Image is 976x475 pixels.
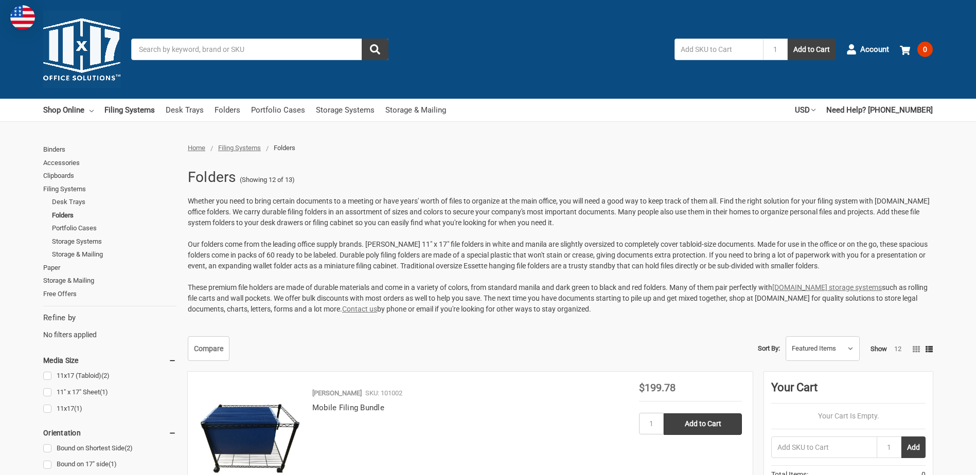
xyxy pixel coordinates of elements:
[316,99,375,121] a: Storage Systems
[900,36,933,63] a: 0
[274,144,295,152] span: Folders
[758,341,780,356] label: Sort By:
[43,312,176,340] div: No filters applied
[43,369,176,383] a: 11x17 (Tabloid)
[43,427,176,439] h5: Orientation
[188,164,236,191] h1: Folders
[188,282,933,315] p: These premium file holders are made of durable materials and come in a variety of colors, from st...
[188,144,205,152] a: Home
[43,143,176,156] a: Binders
[52,235,176,248] a: Storage Systems
[795,99,815,121] a: USD
[385,99,446,121] a: Storage & Mailing
[43,458,176,471] a: Bound on 17" side
[101,372,110,379] span: (2)
[43,442,176,455] a: Bound on Shortest Side
[342,305,377,313] a: Contact us
[251,99,305,121] a: Portfolio Cases
[52,222,176,235] a: Portfolio Cases
[675,39,763,60] input: Add SKU to Cart
[846,36,889,63] a: Account
[43,182,176,196] a: Filing Systems
[52,248,176,261] a: Storage & Mailing
[43,169,176,182] a: Clipboards
[312,388,362,398] p: [PERSON_NAME]
[639,381,676,394] span: $199.78
[215,99,240,121] a: Folders
[52,209,176,222] a: Folders
[312,403,384,412] a: Mobile Filing Bundle
[43,354,176,367] h5: Media Size
[188,196,933,228] p: Whether you need to bring certain documents to a meeting or have years' worth of files to organiz...
[772,283,882,291] a: [DOMAIN_NAME] storage systems
[131,39,388,60] input: Search by keyword, brand or SKU
[43,386,176,399] a: 11" x 17" Sheet
[43,402,176,416] a: 11x17
[894,345,901,353] a: 12
[43,11,120,88] img: 11x17.com
[788,39,836,60] button: Add to Cart
[43,99,94,121] a: Shop Online
[860,44,889,56] span: Account
[109,460,117,468] span: (1)
[10,5,35,30] img: duty and tax information for United States
[365,388,402,398] p: SKU: 101002
[826,99,933,121] a: Need Help? [PHONE_NUMBER]
[43,287,176,301] a: Free Offers
[188,239,933,271] p: Our folders come from the leading office supply brands. [PERSON_NAME] 11" x 17" file folders in w...
[104,99,155,121] a: Filing Systems
[74,405,82,412] span: (1)
[43,274,176,287] a: Storage & Mailing
[188,336,229,361] a: Compare
[871,345,887,353] span: Show
[43,261,176,275] a: Paper
[100,388,108,396] span: (1)
[771,379,926,404] div: Your Cart
[52,195,176,209] a: Desk Trays
[166,99,204,121] a: Desk Trays
[43,312,176,324] h5: Refine by
[664,413,742,435] input: Add to Cart
[917,42,933,57] span: 0
[125,444,133,452] span: (2)
[43,156,176,170] a: Accessories
[218,144,261,152] a: Filing Systems
[240,175,295,185] span: (Showing 12 of 13)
